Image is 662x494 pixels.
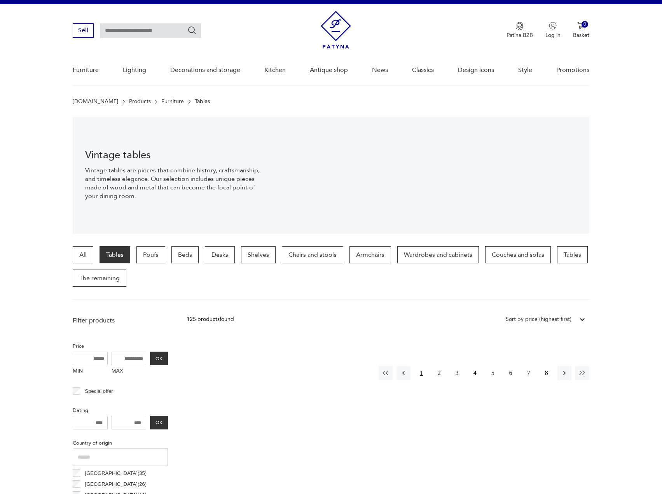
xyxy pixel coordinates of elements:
[522,366,536,380] button: 7
[507,32,533,39] font: Patina B2B
[241,246,276,263] a: Shelves
[372,66,388,74] font: News
[264,55,286,85] a: Kitchen
[486,366,500,380] button: 5
[420,370,423,376] font: 1
[473,370,477,376] font: 4
[485,246,551,263] a: Couches and sofas
[220,315,234,323] font: found
[205,246,235,263] a: Desks
[211,251,228,259] font: Desks
[85,481,138,487] font: [GEOGRAPHIC_DATA]
[432,366,446,380] button: 2
[573,32,589,39] font: Basket
[564,251,581,259] font: Tables
[516,22,524,30] img: Medal icon
[73,316,115,325] font: Filter products
[404,251,472,259] font: Wardrobes and cabinets
[397,246,479,263] a: Wardrobes and cabinets
[545,370,548,376] font: 8
[458,66,494,74] font: Design icons
[85,148,151,162] font: Vintage tables
[518,66,532,74] font: Style
[356,251,384,259] font: Armchairs
[414,366,428,380] button: 1
[545,22,561,39] button: Log in
[145,481,147,487] font: )
[170,55,240,85] a: Decorations and storage
[412,55,434,85] a: Classics
[187,315,196,323] font: 125
[138,470,139,476] font: (
[491,370,494,376] font: 5
[509,370,512,376] font: 6
[456,370,459,376] font: 3
[123,55,146,85] a: Lighting
[556,55,589,85] a: Promotions
[171,246,199,263] a: Beds
[557,246,588,263] a: Tables
[73,55,99,85] a: Furniture
[310,55,348,85] a: Antique shop
[450,366,464,380] button: 3
[145,470,147,476] font: )
[85,470,138,476] font: [GEOGRAPHIC_DATA]
[139,481,145,487] font: 26
[178,251,192,259] font: Beds
[85,388,113,394] font: Special offer
[527,370,530,376] font: 7
[506,315,571,323] font: Sort by price (highest first)
[372,55,388,85] a: News
[73,368,83,374] font: MIN
[458,55,494,85] a: Design icons
[85,166,260,200] font: Vintage tables are pieces that combine history, craftsmanship, and timeless elegance. Our selecti...
[73,407,88,414] font: Dating
[100,246,130,263] a: Tables
[138,481,139,487] font: (
[78,26,88,35] font: Sell
[412,66,434,74] font: Classics
[150,416,168,429] button: OK
[288,251,337,259] font: Chairs and stools
[197,315,220,323] font: products
[468,366,482,380] button: 4
[143,251,159,259] font: Poufs
[549,22,557,30] img: User icon
[573,22,589,39] button: 0Basket
[79,274,120,282] font: The remaining
[129,98,151,105] a: Products
[504,366,518,380] button: 6
[73,440,112,447] font: Country of origin
[545,32,561,39] font: Log in
[73,343,84,350] font: Price
[136,246,165,263] a: Poufs
[349,246,391,263] a: Armchairs
[187,26,197,35] button: Search
[161,98,184,105] a: Furniture
[583,21,586,28] font: 0
[248,251,269,259] font: Shelves
[123,66,146,74] font: Lighting
[518,55,532,85] a: Style
[282,246,343,263] a: Chairs and stools
[556,66,589,74] font: Promotions
[577,22,585,30] img: Cart icon
[540,366,554,380] button: 8
[155,356,162,362] font: OK
[73,66,99,74] font: Furniture
[139,470,145,476] font: 35
[195,98,210,105] font: Tables
[73,270,126,287] a: The remaining
[73,98,118,105] a: [DOMAIN_NAME]
[79,251,87,259] font: All
[264,66,286,74] font: Kitchen
[507,22,533,39] a: Medal iconPatina B2B
[155,419,162,426] font: OK
[150,352,168,365] button: OK
[310,66,348,74] font: Antique shop
[112,368,123,374] font: MAX
[73,246,93,263] a: All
